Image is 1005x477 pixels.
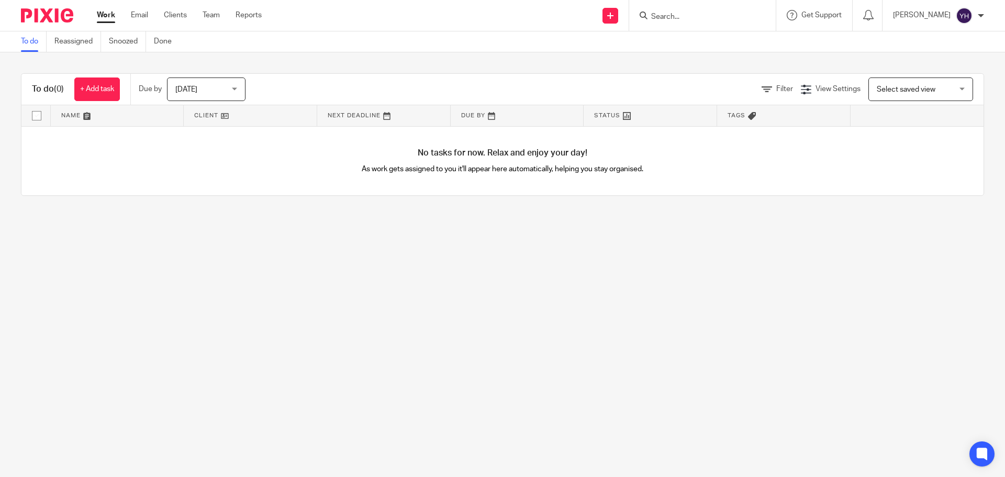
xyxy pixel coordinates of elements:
[776,85,793,93] span: Filter
[21,148,984,159] h4: No tasks for now. Relax and enjoy your day!
[650,13,744,22] input: Search
[236,10,262,20] a: Reports
[32,84,64,95] h1: To do
[21,8,73,23] img: Pixie
[109,31,146,52] a: Snoozed
[154,31,180,52] a: Done
[877,86,935,93] span: Select saved view
[54,85,64,93] span: (0)
[97,10,115,20] a: Work
[893,10,951,20] p: [PERSON_NAME]
[203,10,220,20] a: Team
[262,164,743,174] p: As work gets assigned to you it'll appear here automatically, helping you stay organised.
[131,10,148,20] a: Email
[54,31,101,52] a: Reassigned
[164,10,187,20] a: Clients
[139,84,162,94] p: Due by
[816,85,861,93] span: View Settings
[175,86,197,93] span: [DATE]
[74,77,120,101] a: + Add task
[956,7,973,24] img: svg%3E
[728,113,745,118] span: Tags
[21,31,47,52] a: To do
[801,12,842,19] span: Get Support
